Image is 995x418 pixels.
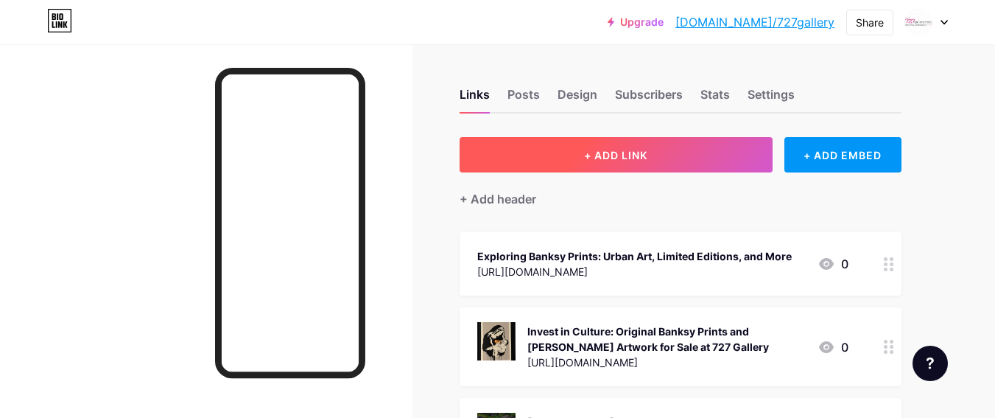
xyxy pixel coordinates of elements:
button: + ADD LINK [460,137,773,173]
a: [DOMAIN_NAME]/727gallery [675,13,834,31]
div: [URL][DOMAIN_NAME] [477,264,792,279]
div: + ADD EMBED [784,137,901,173]
img: Invest in Culture: Original Banksy Prints and David Shrigley Artwork for Sale at 727 Gallery [477,322,516,360]
span: + ADD LINK [584,149,647,161]
div: Links [460,86,490,112]
div: Settings [748,86,795,112]
div: Stats [700,86,730,112]
div: [URL][DOMAIN_NAME] [527,355,806,370]
div: + Add header [460,190,536,208]
img: 727Gallery [904,8,932,36]
div: Design [558,86,597,112]
div: Subscribers [615,86,683,112]
div: Posts [507,86,540,112]
div: 0 [818,255,848,273]
div: Invest in Culture: Original Banksy Prints and [PERSON_NAME] Artwork for Sale at 727 Gallery [527,324,806,355]
a: Upgrade [608,16,664,28]
div: Share [856,15,884,30]
div: 0 [818,338,848,356]
div: Exploring Banksy Prints: Urban Art, Limited Editions, and More [477,248,792,264]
